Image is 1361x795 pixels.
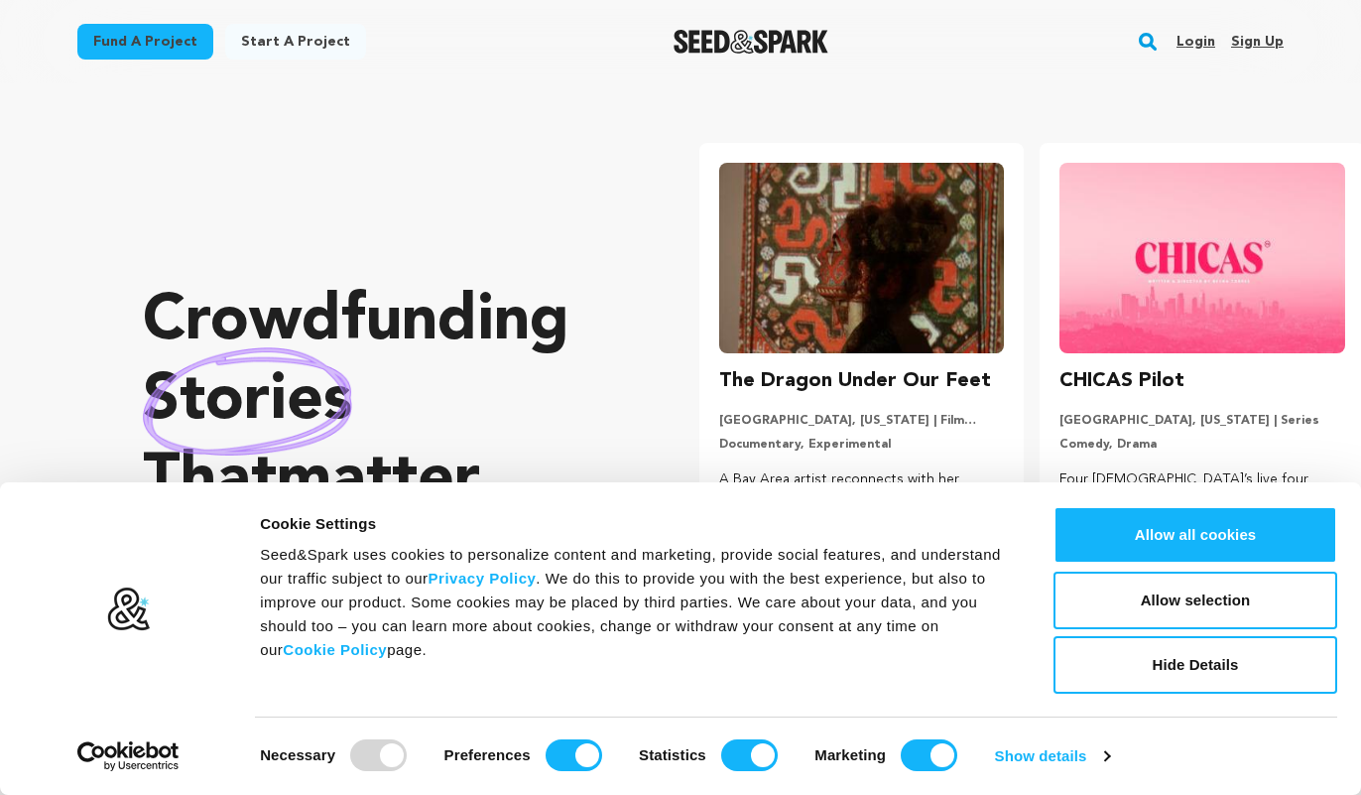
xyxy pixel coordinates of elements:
[1059,468,1345,539] p: Four [DEMOGRAPHIC_DATA]’s live four different lifestyles in [GEOGRAPHIC_DATA] - they must rely on...
[143,283,620,521] p: Crowdfunding that .
[1059,413,1345,429] p: [GEOGRAPHIC_DATA], [US_STATE] | Series
[1053,506,1337,564] button: Allow all cookies
[1176,26,1215,58] a: Login
[429,570,537,587] a: Privacy Policy
[277,450,474,513] span: matter
[719,365,991,397] h3: The Dragon Under Our Feet
[639,746,706,763] strong: Statistics
[260,543,1009,662] div: Seed&Spark uses cookies to personalize content and marketing, provide social features, and unders...
[444,746,531,763] strong: Preferences
[719,468,1005,539] p: A Bay Area artist reconnects with her Armenian heritage while piecing together stained glass frag...
[719,163,1005,353] img: The Dragon Under Our Feet image
[259,731,260,732] legend: Consent Selection
[1231,26,1284,58] a: Sign up
[260,746,335,763] strong: Necessary
[260,512,1009,536] div: Cookie Settings
[283,641,387,658] a: Cookie Policy
[814,746,886,763] strong: Marketing
[1059,163,1345,353] img: CHICAS Pilot image
[143,347,352,456] img: hand sketched image
[225,24,366,60] a: Start a project
[1059,437,1345,453] p: Comedy, Drama
[719,413,1005,429] p: [GEOGRAPHIC_DATA], [US_STATE] | Film Feature
[106,587,151,632] img: logo
[1053,636,1337,694] button: Hide Details
[674,30,829,54] a: Seed&Spark Homepage
[995,741,1110,771] a: Show details
[674,30,829,54] img: Seed&Spark Logo Dark Mode
[719,437,1005,453] p: Documentary, Experimental
[77,24,213,60] a: Fund a project
[42,741,215,771] a: Usercentrics Cookiebot - opens in a new window
[1059,365,1184,397] h3: CHICAS Pilot
[1053,572,1337,629] button: Allow selection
